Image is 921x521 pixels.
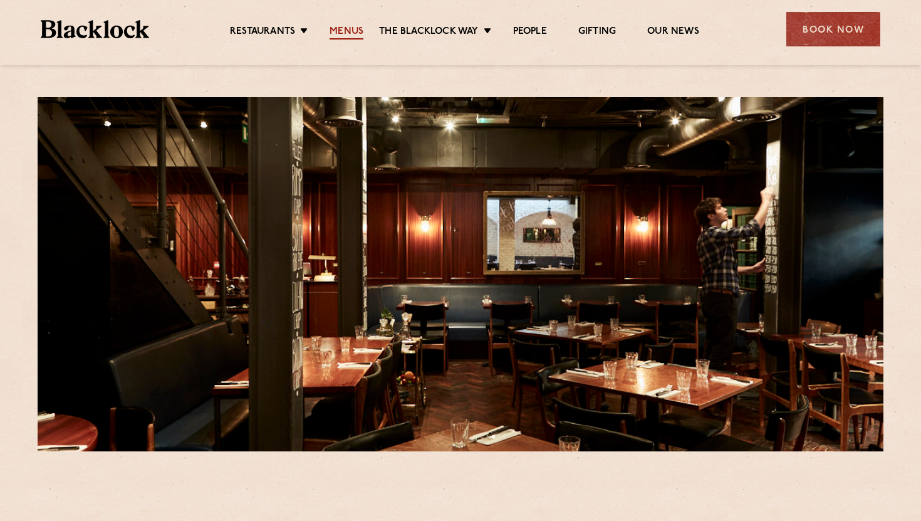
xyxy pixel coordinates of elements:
img: BL_Textured_Logo-footer-cropped.svg [41,20,149,38]
a: Restaurants [230,26,295,39]
a: People [513,26,547,39]
a: Gifting [578,26,616,39]
a: Our News [647,26,699,39]
a: Menus [330,26,363,39]
div: Book Now [786,12,880,46]
a: The Blacklock Way [379,26,478,39]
